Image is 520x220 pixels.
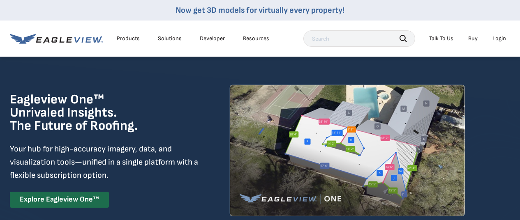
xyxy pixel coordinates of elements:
[303,30,415,47] input: Search
[158,35,182,42] div: Solutions
[468,35,478,42] a: Buy
[243,35,269,42] div: Resources
[200,35,225,42] a: Developer
[176,5,344,15] a: Now get 3D models for virtually every property!
[117,35,140,42] div: Products
[10,192,109,208] a: Explore Eagleview One™
[10,93,180,133] h1: Eagleview One™ Unrivaled Insights. The Future of Roofing.
[10,142,200,182] p: Your hub for high-accuracy imagery, data, and visualization tools—unified in a single platform wi...
[492,35,506,42] div: Login
[429,35,453,42] div: Talk To Us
